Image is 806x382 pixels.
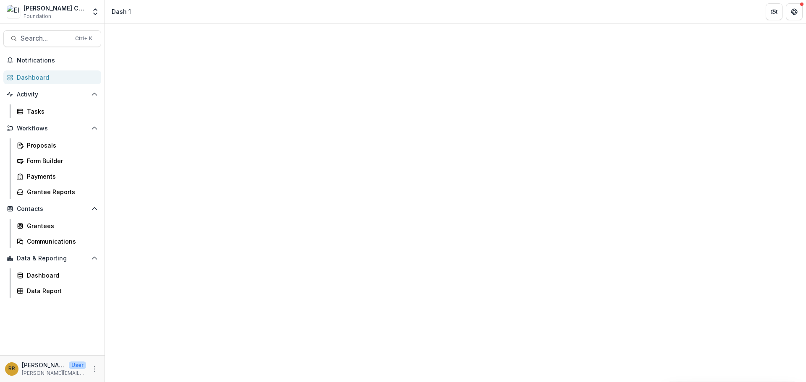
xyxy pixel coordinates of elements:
[786,3,803,20] button: Get Help
[13,154,101,168] a: Form Builder
[27,221,94,230] div: Grantees
[17,57,98,64] span: Notifications
[24,13,51,20] span: Foundation
[112,7,131,16] div: Dash 1
[13,234,101,248] a: Communications
[22,361,65,369] p: [PERSON_NAME]
[13,219,101,233] a: Grantees
[108,5,134,18] nav: breadcrumb
[3,70,101,84] a: Dashboard
[3,252,101,265] button: Open Data & Reporting
[3,30,101,47] button: Search...
[13,104,101,118] a: Tasks
[13,284,101,298] a: Data Report
[13,169,101,183] a: Payments
[27,172,94,181] div: Payments
[17,73,94,82] div: Dashboard
[766,3,782,20] button: Partners
[3,54,101,67] button: Notifications
[13,138,101,152] a: Proposals
[8,366,15,372] div: Randal Rosman
[24,4,86,13] div: [PERSON_NAME] Charitable Foundation
[89,3,101,20] button: Open entity switcher
[21,34,70,42] span: Search...
[89,364,99,374] button: More
[27,187,94,196] div: Grantee Reports
[27,271,94,280] div: Dashboard
[27,156,94,165] div: Form Builder
[22,369,86,377] p: [PERSON_NAME][EMAIL_ADDRESS][DOMAIN_NAME]
[13,185,101,199] a: Grantee Reports
[27,107,94,116] div: Tasks
[3,202,101,216] button: Open Contacts
[27,141,94,150] div: Proposals
[17,205,88,213] span: Contacts
[73,34,94,43] div: Ctrl + K
[17,255,88,262] span: Data & Reporting
[3,122,101,135] button: Open Workflows
[27,237,94,246] div: Communications
[69,361,86,369] p: User
[17,91,88,98] span: Activity
[3,88,101,101] button: Open Activity
[17,125,88,132] span: Workflows
[7,5,20,18] img: Ella Fitzgerald Charitable Foundation
[13,268,101,282] a: Dashboard
[27,286,94,295] div: Data Report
